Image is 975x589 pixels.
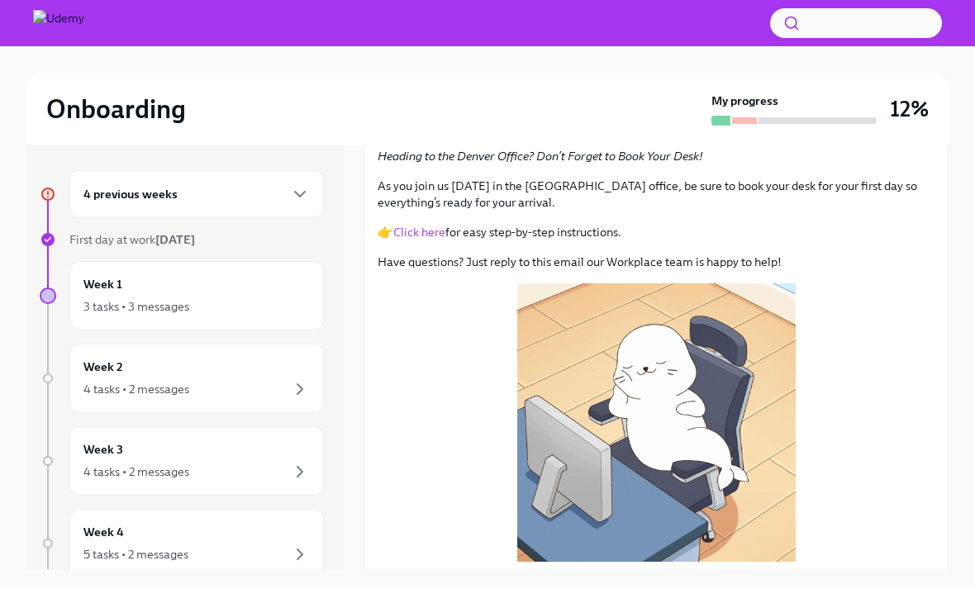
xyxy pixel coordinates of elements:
div: 3 tasks • 3 messages [83,298,189,315]
h6: Week 1 [83,275,122,293]
a: First day at work[DATE] [40,231,324,248]
a: Click here [393,225,445,240]
div: 4 tasks • 2 messages [83,381,189,397]
a: Week 24 tasks • 2 messages [40,344,324,413]
p: As you join us [DATE] in the [GEOGRAPHIC_DATA] office, be sure to book your desk for your first d... [378,178,935,211]
h6: 4 previous weeks [83,185,178,203]
div: 4 previous weeks [69,170,324,218]
a: Week 13 tasks • 3 messages [40,261,324,330]
strong: My progress [711,93,778,109]
h3: 12% [890,94,929,124]
div: 5 tasks • 2 messages [83,546,188,563]
button: Zoom image [517,283,796,562]
div: 4 tasks • 2 messages [83,463,189,480]
img: Udemy [33,10,84,36]
em: Heading to the Denver Office? Don’t Forget to Book Your Desk! [378,149,703,164]
h6: Week 2 [83,358,123,376]
h6: Week 4 [83,523,124,541]
a: Week 45 tasks • 2 messages [40,509,324,578]
strong: [DATE] [155,232,195,247]
a: Week 34 tasks • 2 messages [40,426,324,496]
span: First day at work [69,232,195,247]
h6: Week 3 [83,440,123,458]
p: Have questions? Just reply to this email our Workplace team is happy to help! [378,254,935,270]
p: 👉 for easy step-by-step instructions. [378,224,935,240]
h2: Onboarding [46,93,186,126]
